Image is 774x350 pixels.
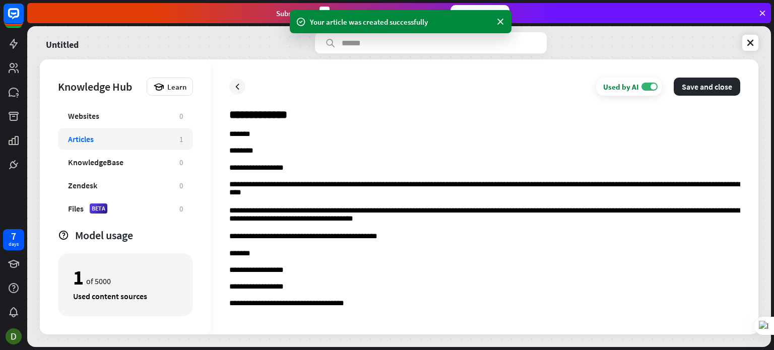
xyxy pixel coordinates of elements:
button: Open LiveChat chat widget [8,4,38,34]
div: Subscribe in days to get your first month for $1 [276,7,442,20]
div: days [9,241,19,248]
div: Your article was created successfully [310,17,491,27]
a: 7 days [3,229,24,250]
div: 3 [319,7,330,20]
div: 7 [11,232,16,241]
div: Subscribe now [450,5,509,21]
